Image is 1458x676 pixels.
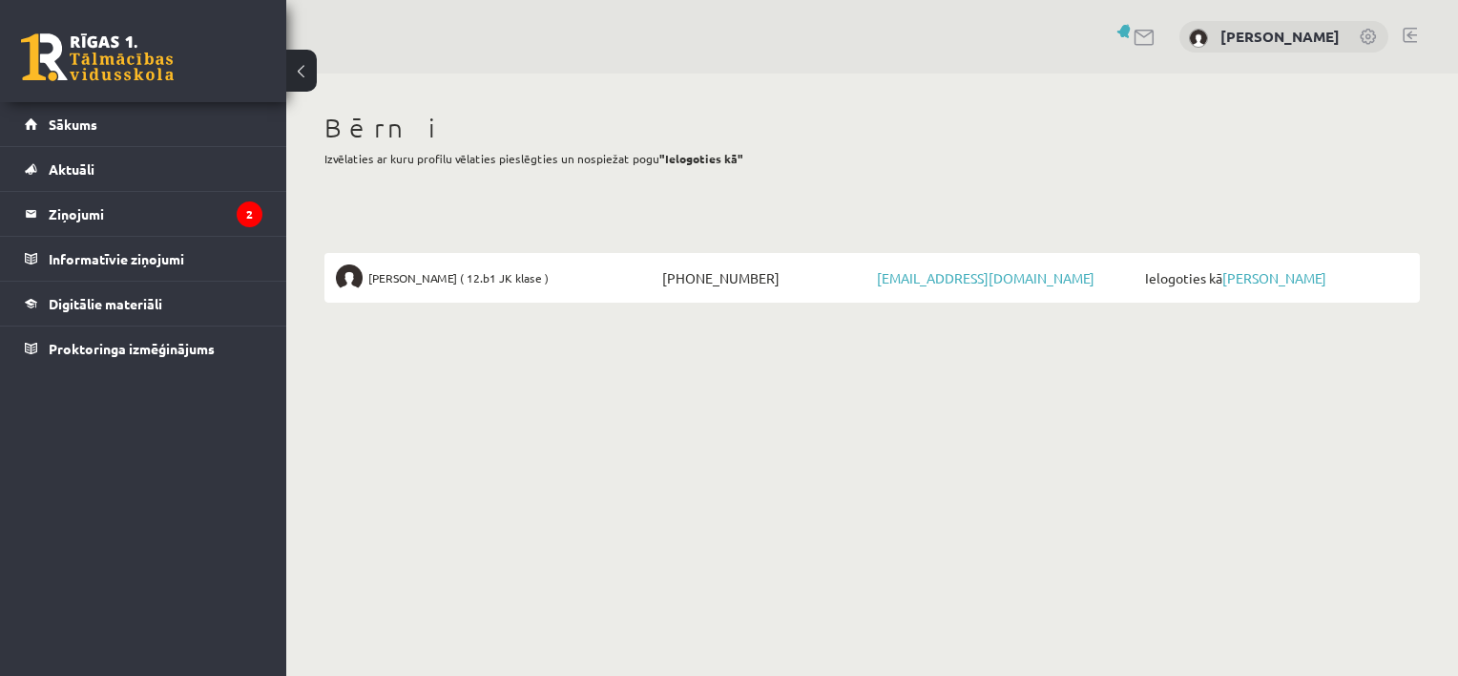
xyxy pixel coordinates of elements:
[1220,27,1340,46] a: [PERSON_NAME]
[657,264,872,291] span: [PHONE_NUMBER]
[1140,264,1408,291] span: Ielogoties kā
[368,264,549,291] span: [PERSON_NAME] ( 12.b1 JK klase )
[324,112,1420,144] h1: Bērni
[25,192,262,236] a: Ziņojumi2
[21,33,174,81] a: Rīgas 1. Tālmācības vidusskola
[659,151,743,166] b: "Ielogoties kā"
[49,160,94,178] span: Aktuāli
[324,150,1420,167] p: Izvēlaties ar kuru profilu vēlaties pieslēgties un nospiežat pogu
[49,237,262,281] legend: Informatīvie ziņojumi
[25,282,262,326] a: Digitālie materiāli
[49,192,262,236] legend: Ziņojumi
[49,340,215,357] span: Proktoringa izmēģinājums
[49,295,162,312] span: Digitālie materiāli
[877,269,1094,286] a: [EMAIL_ADDRESS][DOMAIN_NAME]
[25,237,262,281] a: Informatīvie ziņojumi
[49,116,97,133] span: Sākums
[25,327,262,370] a: Proktoringa izmēģinājums
[1222,269,1326,286] a: [PERSON_NAME]
[25,147,262,191] a: Aktuāli
[1189,29,1208,48] img: Skaidrīte Deksne
[237,201,262,227] i: 2
[25,102,262,146] a: Sākums
[336,264,363,291] img: Robijs Cabuls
